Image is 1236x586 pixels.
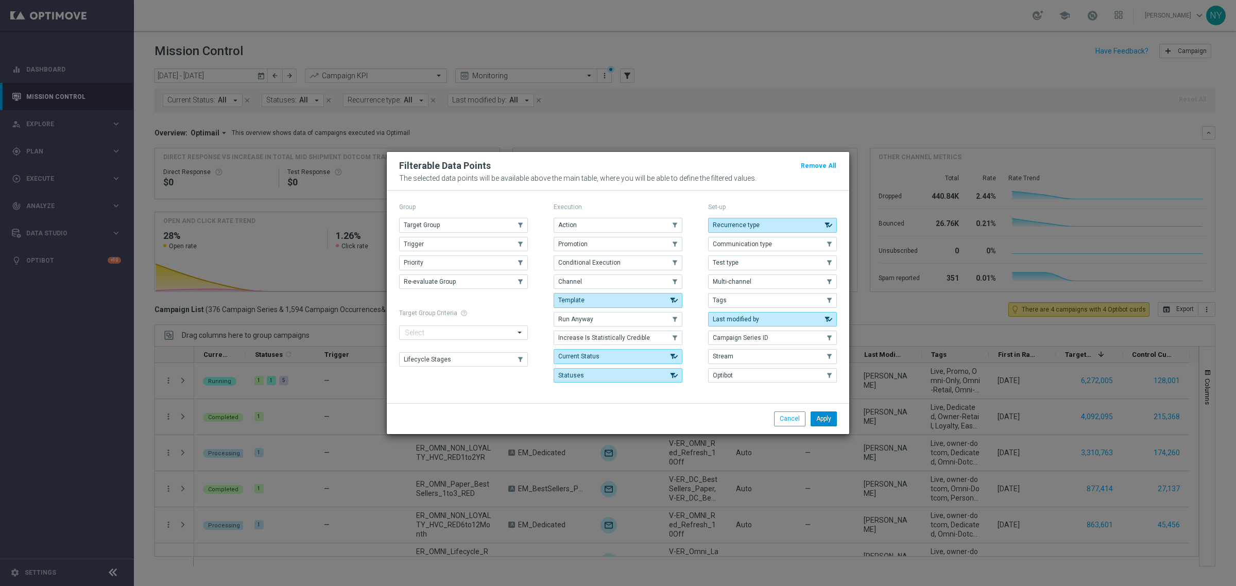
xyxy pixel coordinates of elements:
[713,278,751,285] span: Multi-channel
[713,240,772,248] span: Communication type
[558,259,621,266] span: Conditional Execution
[554,312,682,326] button: Run Anyway
[404,240,424,248] span: Trigger
[708,255,837,270] button: Test type
[399,218,528,232] button: Target Group
[554,368,682,383] button: Statuses
[713,297,727,304] span: Tags
[399,203,528,211] p: Group
[708,349,837,364] button: Stream
[399,255,528,270] button: Priority
[554,349,682,364] button: Current Status
[404,356,451,363] span: Lifecycle Stages
[399,237,528,251] button: Trigger
[554,274,682,289] button: Channel
[708,331,837,345] button: Campaign Series ID
[558,221,577,229] span: Action
[404,278,456,285] span: Re-evaluate Group
[404,221,440,229] span: Target Group
[558,278,582,285] span: Channel
[713,316,759,323] span: Last modified by
[460,309,468,317] span: help_outline
[399,160,491,172] h2: Filterable Data Points
[708,368,837,383] button: Optibot
[708,312,837,326] button: Last modified by
[558,297,585,304] span: Template
[399,274,528,289] button: Re-evaluate Group
[713,221,760,229] span: Recurrence type
[713,353,733,360] span: Stream
[558,240,588,248] span: Promotion
[708,218,837,232] button: Recurrence type
[554,218,682,232] button: Action
[800,160,837,171] button: Remove All
[713,334,768,341] span: Campaign Series ID
[708,203,837,211] p: Set-up
[811,411,837,426] button: Apply
[554,203,682,211] p: Execution
[399,174,837,182] p: The selected data points will be available above the main table, where you will be able to define...
[713,259,739,266] span: Test type
[558,353,599,360] span: Current Status
[708,293,837,307] button: Tags
[399,309,528,317] h1: Target Group Criteria
[554,293,682,307] button: Template
[558,316,593,323] span: Run Anyway
[554,255,682,270] button: Conditional Execution
[774,411,805,426] button: Cancel
[558,334,650,341] span: Increase Is Statistically Credible
[404,259,423,266] span: Priority
[554,237,682,251] button: Promotion
[713,372,733,379] span: Optibot
[558,372,584,379] span: Statuses
[708,274,837,289] button: Multi-channel
[708,237,837,251] button: Communication type
[554,331,682,345] button: Increase Is Statistically Credible
[399,352,528,367] button: Lifecycle Stages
